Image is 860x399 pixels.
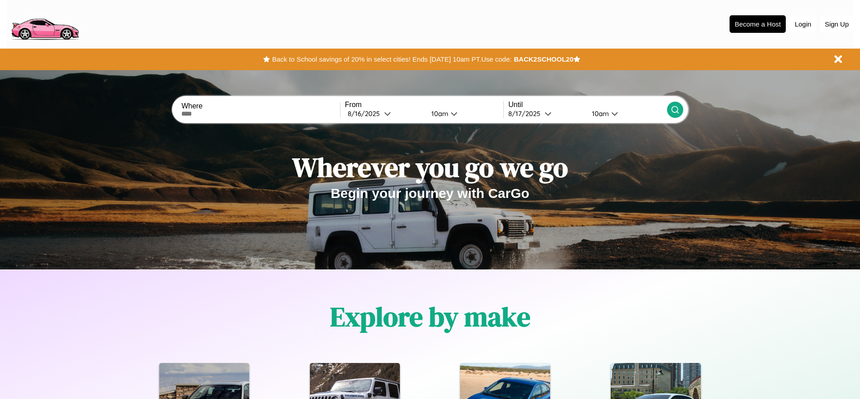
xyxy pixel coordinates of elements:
button: 10am [424,109,503,118]
div: 8 / 17 / 2025 [508,109,545,118]
button: 8/16/2025 [345,109,424,118]
button: Login [790,16,816,32]
button: Back to School savings of 20% in select cities! Ends [DATE] 10am PT.Use code: [270,53,514,66]
button: Sign Up [820,16,853,32]
label: Until [508,101,667,109]
img: logo [7,4,83,42]
div: 10am [587,109,611,118]
h1: Explore by make [330,298,530,335]
button: Become a Host [730,15,786,33]
label: Where [181,102,340,110]
div: 8 / 16 / 2025 [348,109,384,118]
label: From [345,101,503,109]
div: 10am [427,109,451,118]
button: 10am [585,109,667,118]
b: BACK2SCHOOL20 [514,55,573,63]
